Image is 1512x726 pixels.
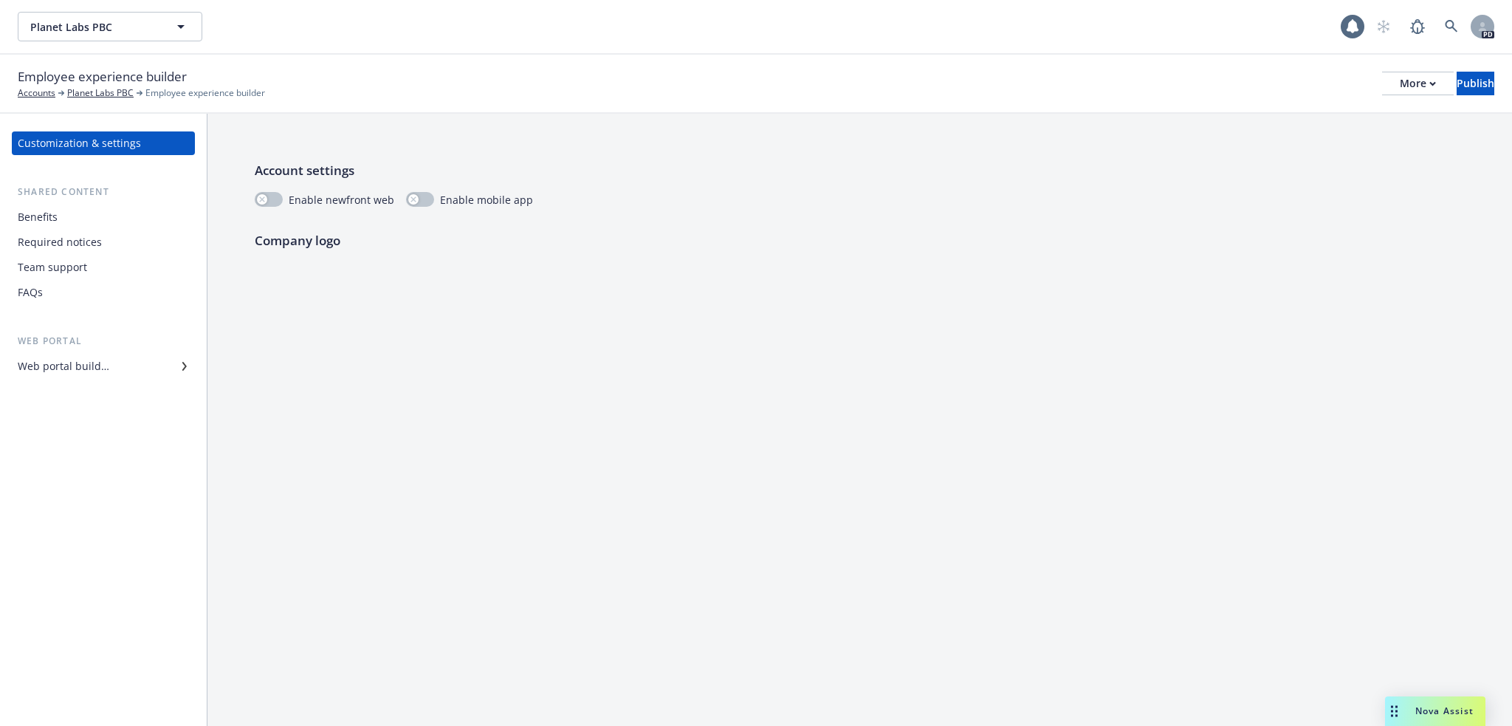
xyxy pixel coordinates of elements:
a: Web portal builder [12,355,195,378]
span: Employee experience builder [145,86,265,100]
button: More [1382,72,1454,95]
div: Web portal builder [18,355,109,378]
div: Customization & settings [18,131,141,155]
div: Drag to move [1385,696,1403,726]
span: Nova Assist [1415,705,1474,717]
div: Publish [1457,72,1494,95]
a: Benefits [12,205,195,229]
div: Web portal [12,334,195,349]
div: Required notices [18,230,102,254]
div: More [1400,72,1436,95]
div: Benefits [18,205,58,229]
a: Report a Bug [1403,12,1432,41]
span: Enable newfront web [289,192,394,208]
a: FAQs [12,281,195,304]
div: Team support [18,256,87,279]
a: Customization & settings [12,131,195,155]
a: Planet Labs PBC [67,86,134,100]
button: Planet Labs PBC [18,12,202,41]
a: Start snowing [1369,12,1398,41]
button: Nova Assist [1385,696,1485,726]
a: Search [1437,12,1466,41]
a: Accounts [18,86,55,100]
p: Company logo [255,231,1465,250]
div: FAQs [18,281,43,304]
button: Publish [1457,72,1494,95]
div: Shared content [12,185,195,199]
span: Enable mobile app [440,192,533,208]
span: Employee experience builder [18,67,187,86]
a: Required notices [12,230,195,254]
p: Account settings [255,161,1465,180]
a: Team support [12,256,195,279]
span: Planet Labs PBC [30,19,158,35]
